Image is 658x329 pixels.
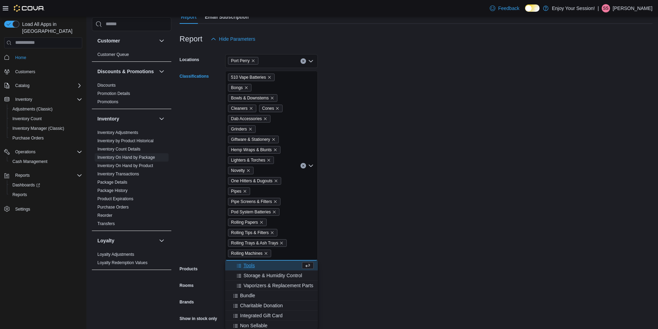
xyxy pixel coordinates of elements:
a: Customers [12,68,38,76]
button: Customer [158,37,166,45]
a: Settings [12,205,33,213]
span: 510 Vape Batteries [231,74,266,81]
span: Purchase Orders [12,135,44,141]
span: Reorder [97,213,112,218]
span: Inventory Manager (Classic) [10,124,82,133]
button: Inventory [1,95,85,104]
span: Package Details [97,180,127,185]
span: Giftware & Stationery [228,136,279,143]
span: Customers [15,69,35,75]
span: Inventory [12,95,82,104]
button: Inventory Manager (Classic) [7,124,85,133]
button: Clear input [301,163,306,168]
span: Home [12,53,82,62]
p: Enjoy Your Session! [552,4,595,12]
button: Catalog [1,81,85,90]
button: Remove Port Perry from selection in this group [251,59,255,63]
span: Rolling Tips & Filters [231,229,269,236]
button: Adjustments (Classic) [7,104,85,114]
span: Port Perry [231,57,250,64]
button: Remove Rolling Tips & Filters from selection in this group [270,231,274,235]
span: Promotions [97,99,118,105]
button: Operations [1,147,85,157]
span: Dashboards [12,182,40,188]
a: Promotions [97,99,118,104]
h3: Customer [97,37,120,44]
span: Storage & Humidity Control [244,272,302,279]
span: Integrated Gift Card [240,312,283,319]
a: Inventory Adjustments [97,130,138,135]
button: Inventory Count [7,114,85,124]
button: Remove Cleaners from selection in this group [249,106,253,110]
div: Inventory [92,128,171,231]
span: Lighters & Torches [231,157,265,164]
button: Integrated Gift Card [225,311,318,321]
button: Remove Hemp Wraps & Blunts from selection in this group [273,148,277,152]
span: One Hitters & Dugouts [228,177,281,185]
h3: Discounts & Promotions [97,68,154,75]
span: Lighters & Torches [228,156,274,164]
span: Inventory Count Details [97,146,141,152]
span: Adjustments (Classic) [12,106,53,112]
label: Brands [180,299,194,305]
span: Adjustments (Classic) [10,105,82,113]
span: Non Sellable [240,322,267,329]
span: Bowls & Downstems [228,94,277,102]
a: Inventory On Hand by Package [97,155,155,160]
span: Cones [262,105,274,112]
button: Loyalty [158,236,166,245]
span: Bundle [240,292,255,299]
span: Cones [259,105,283,112]
span: Giftware & Stationery [231,136,270,143]
a: Purchase Orders [10,134,47,142]
a: Feedback [487,1,522,15]
label: Classifications [180,74,209,79]
div: Customer [92,50,171,61]
h3: Loyalty [97,237,114,244]
span: Hide Parameters [219,36,255,42]
button: Remove Bongs from selection in this group [244,86,248,90]
button: Reports [7,190,85,200]
button: Remove Pipes from selection in this group [243,189,247,193]
a: Customer Queue [97,52,129,57]
span: Rolling Papers [228,219,267,226]
span: Transfers [97,221,115,226]
button: Reports [12,171,32,180]
a: Inventory Count [10,115,45,123]
a: Purchase Orders [97,205,129,210]
span: Operations [12,148,82,156]
a: Inventory by Product Historical [97,138,154,143]
span: Pipes [231,188,241,195]
span: Inventory Manager (Classic) [12,126,64,131]
span: Cleaners [228,105,256,112]
span: Home [15,55,26,60]
button: Operations [12,148,38,156]
h3: Inventory [97,115,119,122]
a: Inventory Transactions [97,172,139,176]
span: Bongs [231,84,243,91]
button: Customers [1,67,85,77]
button: Remove 510 Vape Batteries from selection in this group [267,75,271,79]
button: OCM [97,276,156,283]
img: Cova [14,5,45,12]
button: Catalog [12,81,32,90]
span: Package History [97,188,127,193]
span: Purchase Orders [10,134,82,142]
a: Inventory Manager (Classic) [10,124,67,133]
a: Product Expirations [97,196,133,201]
span: Bongs [228,84,251,91]
label: Show in stock only [180,316,217,321]
button: Inventory [158,115,166,123]
span: Rolling Machines [231,250,263,257]
button: Remove Cones from selection in this group [275,106,279,110]
button: Remove Bowls & Downstems from selection in this group [270,96,274,100]
span: SS [603,4,609,12]
span: Feedback [498,5,519,12]
span: Hemp Wraps & Blunts [231,146,272,153]
span: Purchase Orders [97,204,129,210]
span: One Hitters & Dugouts [231,177,273,184]
span: Inventory On Hand by Product [97,163,153,168]
div: Sabrina Shaw [602,4,610,12]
